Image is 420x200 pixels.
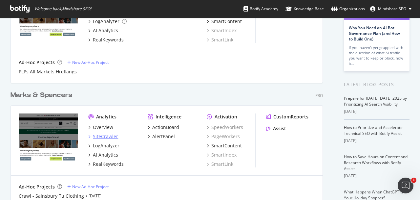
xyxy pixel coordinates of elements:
[93,142,119,149] div: LogAnalyzer
[148,124,179,131] a: ActionBoard
[88,142,119,149] a: LogAnalyzer
[19,68,77,75] a: PLPs All Markets Hreflangs
[93,152,118,158] div: AI Analytics
[96,113,116,120] div: Analytics
[10,90,72,100] div: Marks & Spencers
[411,178,416,183] span: 1
[207,18,242,25] a: SmartContent
[243,6,278,12] div: Botify Academy
[88,37,124,43] a: RealKeywords
[266,113,308,120] a: CustomReports
[349,25,400,42] a: Why You Need an AI Bot Governance Plan (and How to Build One)
[67,184,109,189] a: New Ad-Hoc Project
[344,109,409,114] div: [DATE]
[207,124,243,131] a: SpeedWorkers
[88,124,113,131] a: Overview
[88,133,118,140] a: SiteCrawler
[152,124,179,131] div: ActionBoard
[72,184,109,189] div: New Ad-Hoc Project
[88,161,124,167] a: RealKeywords
[93,18,119,25] div: LogAnalyzer
[19,193,84,199] a: Crawl - Sainsbury Tu Clothing
[93,124,113,131] div: Overview
[88,18,127,25] a: LogAnalyzer
[34,6,91,12] span: Welcome back, Mindshare SEO !
[89,193,101,199] a: [DATE]
[378,6,406,12] span: Mindshare SEO
[156,113,181,120] div: Intelligence
[152,133,175,140] div: AlertPanel
[93,27,118,34] div: AI Analytics
[344,173,409,179] div: [DATE]
[148,133,175,140] a: AlertPanel
[19,59,55,66] div: Ad-Hoc Projects
[344,138,409,144] div: [DATE]
[266,125,286,132] a: Assist
[365,4,417,14] button: Mindshare SEO
[19,184,55,190] div: Ad-Hoc Projects
[344,154,408,171] a: How to Save Hours on Content and Research Workflows with Botify Assist
[344,81,409,88] div: Latest Blog Posts
[207,27,237,34] a: SmartIndex
[207,37,233,43] a: SmartLink
[207,152,237,158] a: SmartIndex
[72,60,109,65] div: New Ad-Hoc Project
[344,95,407,107] a: Prepare for [DATE][DATE] 2025 by Prioritizing AI Search Visibility
[10,90,75,100] a: Marks & Spencers
[207,142,242,149] a: SmartContent
[207,133,240,140] a: PageWorkers
[88,152,118,158] a: AI Analytics
[315,93,323,98] div: Pro
[349,45,405,66] div: If you haven’t yet grappled with the question of what AI traffic you want to keep or block, now is…
[331,6,365,12] div: Organizations
[207,161,233,167] a: SmartLink
[211,18,242,25] div: SmartContent
[344,125,403,136] a: How to Prioritize and Accelerate Technical SEO with Botify Assist
[285,6,324,12] div: Knowledge Base
[273,113,308,120] div: CustomReports
[19,113,78,161] img: www.marksandspencer.com/
[215,113,237,120] div: Activation
[93,37,124,43] div: RealKeywords
[93,133,118,140] div: SiteCrawler
[67,60,109,65] a: New Ad-Hoc Project
[398,178,413,193] iframe: Intercom live chat
[93,161,124,167] div: RealKeywords
[211,142,242,149] div: SmartContent
[273,125,286,132] div: Assist
[88,27,118,34] a: AI Analytics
